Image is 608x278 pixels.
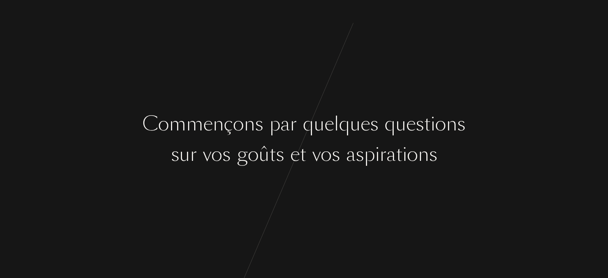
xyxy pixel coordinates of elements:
div: s [457,110,465,138]
div: o [248,140,259,168]
div: o [407,140,418,168]
div: e [406,110,416,138]
div: u [396,110,406,138]
div: s [429,140,437,168]
div: n [418,140,429,168]
div: p [364,140,375,168]
div: e [325,110,334,138]
div: n [213,110,224,138]
div: v [203,140,211,168]
div: t [269,140,276,168]
div: i [431,110,435,138]
div: o [321,140,332,168]
div: r [290,110,297,138]
div: q [385,110,396,138]
div: q [303,110,314,138]
div: m [169,110,186,138]
div: l [334,110,339,138]
div: o [211,140,222,168]
div: e [361,110,370,138]
div: o [233,110,244,138]
div: n [446,110,457,138]
div: q [339,110,350,138]
div: t [424,110,431,138]
div: s [370,110,378,138]
div: o [435,110,446,138]
div: s [255,110,263,138]
div: p [269,110,280,138]
div: v [312,140,321,168]
div: e [203,110,213,138]
div: n [244,110,255,138]
div: a [386,140,396,168]
div: u [314,110,325,138]
div: r [190,140,197,168]
div: a [280,110,290,138]
div: û [259,140,269,168]
div: ç [224,110,233,138]
div: m [186,110,203,138]
div: s [222,140,231,168]
div: i [375,140,380,168]
div: e [290,140,300,168]
div: C [142,110,158,138]
div: u [350,110,361,138]
div: s [276,140,284,168]
div: u [179,140,190,168]
div: s [356,140,364,168]
div: s [332,140,340,168]
div: s [171,140,179,168]
div: t [300,140,306,168]
div: o [158,110,169,138]
div: s [416,110,424,138]
div: g [237,140,248,168]
div: i [402,140,407,168]
div: t [396,140,402,168]
div: a [346,140,356,168]
div: r [380,140,386,168]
